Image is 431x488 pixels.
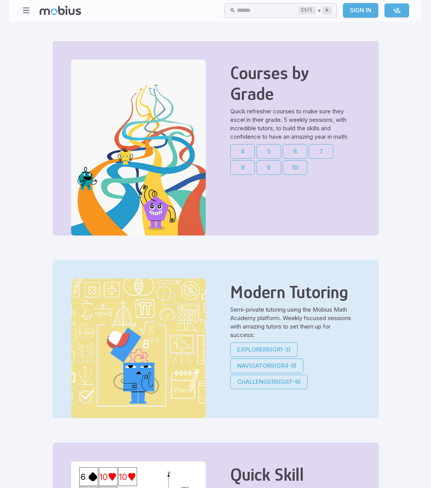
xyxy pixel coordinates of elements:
a: 6 [283,144,307,159]
a: 4 [230,144,255,159]
kbd: k [323,7,331,14]
a: Navigators(Gr4-6) [230,359,303,373]
a: Challengers(Gr7-9) [230,375,308,389]
div: + [298,6,331,15]
a: 10 [283,160,307,175]
a: 9 [256,160,281,175]
div: Semi-private tutoring using the Mobius Math Academy platform. Weekly focused sessions with amazin... [224,279,360,418]
a: 8 [230,160,255,175]
h2: Modern Tutoring [230,282,354,302]
a: 5 [256,144,281,159]
img: Courses by Grade [71,60,206,236]
img: Modern Tutoring [71,279,206,418]
h2: Courses by Grade [230,63,354,104]
kbd: Ctrl [298,7,316,14]
a: 7 [309,144,333,159]
a: Sign In [343,3,378,18]
div: Quick refresher courses to make sure they excel in their grade. 5 weekly sessions, with incredibl... [224,60,360,236]
a: Explorers(Gr1-3) [230,342,298,357]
